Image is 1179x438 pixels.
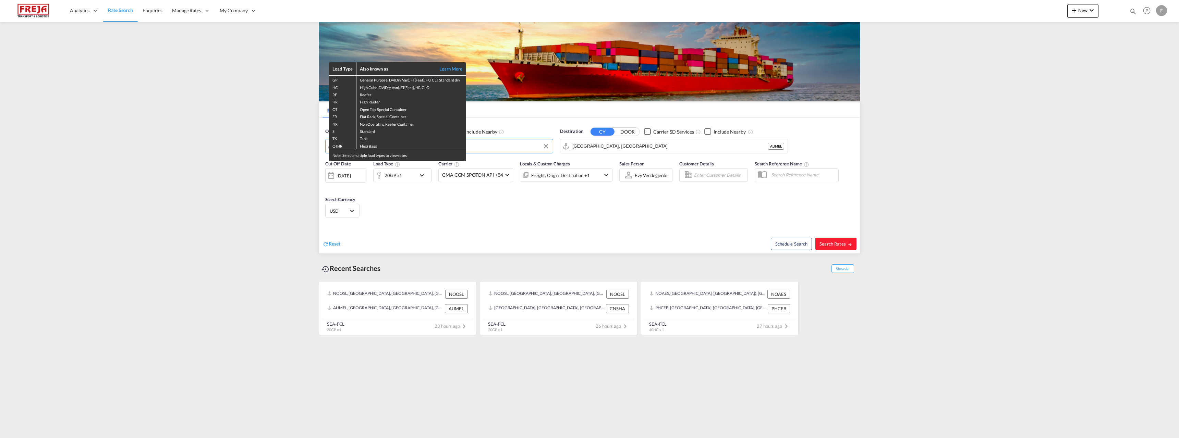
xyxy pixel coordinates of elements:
[356,120,466,127] td: Non Operating Reefer Container
[356,127,466,134] td: Standard
[329,62,356,76] th: Load Type
[329,90,356,98] td: RE
[356,142,466,149] td: Flexi Bags
[356,90,466,98] td: Reefer
[356,83,466,90] td: High Cube, DV(Dry Van), FT(Feet), H0, CLO
[356,76,466,83] td: General Purpose, DV(Dry Van), FT(Feet), H0, CLI, Standard dry
[329,83,356,90] td: HC
[356,105,466,112] td: Open Top, Special Container
[329,149,466,161] div: Note: Select multiple load types to view rates
[329,120,356,127] td: NR
[329,134,356,141] td: TK
[360,66,432,72] div: Also known as
[356,112,466,120] td: Flat Rack, Special Container
[329,105,356,112] td: OT
[329,76,356,83] td: GP
[432,66,463,72] a: Learn More
[329,127,356,134] td: S
[356,134,466,141] td: Tank
[356,98,466,105] td: High Reefer
[329,142,356,149] td: OTHR
[329,98,356,105] td: HR
[329,112,356,120] td: FR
